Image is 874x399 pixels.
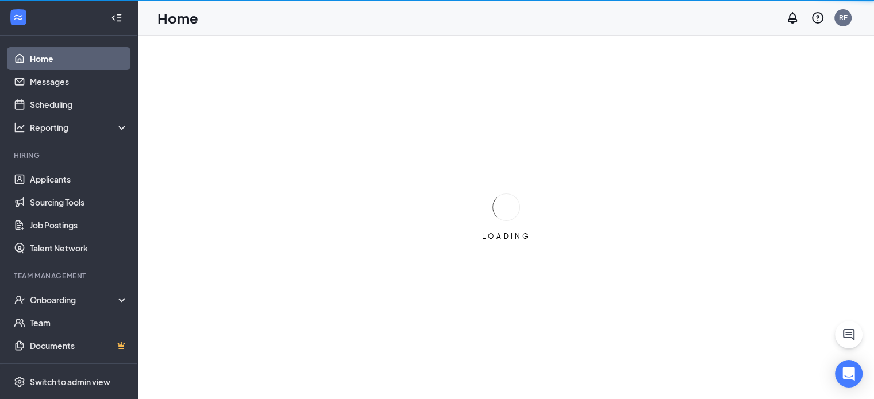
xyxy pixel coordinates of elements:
[30,294,118,305] div: Onboarding
[835,360,863,388] div: Open Intercom Messenger
[14,122,25,133] svg: Analysis
[30,311,128,334] a: Team
[14,376,25,388] svg: Settings
[30,47,128,70] a: Home
[157,8,198,28] h1: Home
[14,150,126,160] div: Hiring
[478,231,535,241] div: LOADING
[30,122,129,133] div: Reporting
[30,70,128,93] a: Messages
[30,237,128,259] a: Talent Network
[30,191,128,214] a: Sourcing Tools
[30,376,110,388] div: Switch to admin view
[30,214,128,237] a: Job Postings
[842,328,856,342] svg: ChatActive
[13,11,24,23] svg: WorkstreamLogo
[811,11,825,25] svg: QuestionInfo
[30,93,128,116] a: Scheduling
[30,357,128,380] a: SurveysCrown
[786,11,799,25] svg: Notifications
[30,168,128,191] a: Applicants
[835,321,863,348] button: ChatActive
[14,271,126,281] div: Team Management
[839,13,848,22] div: RF
[14,294,25,305] svg: UserCheck
[30,334,128,357] a: DocumentsCrown
[111,12,122,24] svg: Collapse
